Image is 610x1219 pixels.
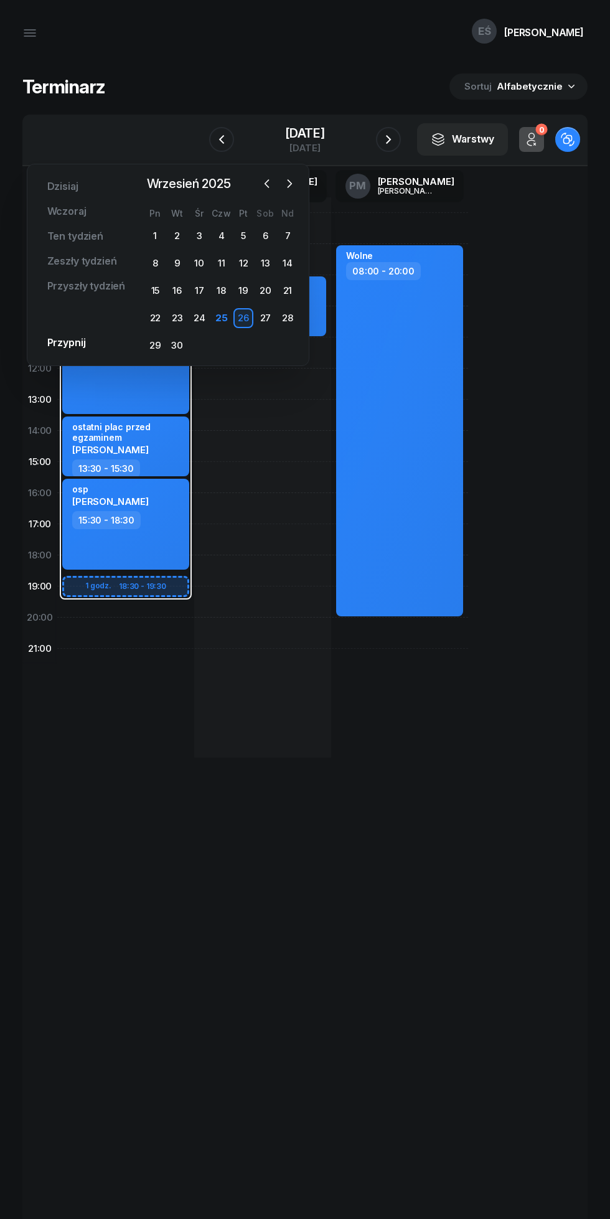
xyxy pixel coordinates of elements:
a: Przypnij [37,331,96,355]
div: Śr [189,208,210,219]
div: 9 [167,253,187,273]
div: [PERSON_NAME] [378,177,454,186]
div: 19 [233,281,253,301]
div: Pt [232,208,254,219]
div: 07:00 [22,197,57,228]
div: 12 [233,253,253,273]
div: 09:00 [22,260,57,291]
div: 21:00 [22,633,57,664]
div: 13:30 - 15:30 [72,459,140,478]
div: 2 [167,226,187,246]
button: Warstwy [417,123,508,156]
div: 8 [145,253,165,273]
div: 28 [278,308,298,328]
div: 19:00 [22,571,57,602]
div: 20 [256,281,276,301]
div: [PERSON_NAME] [504,27,584,37]
div: 21 [278,281,298,301]
div: 18 [212,281,232,301]
div: 26 [233,308,253,328]
div: 24 [189,308,209,328]
div: 5 [233,226,253,246]
div: 3 [189,226,209,246]
div: [DATE] [285,127,325,139]
div: 15 [145,281,165,301]
div: 4 [212,226,232,246]
div: 15:30 - 18:30 [72,511,141,529]
div: Wolne [346,250,373,261]
div: Warstwy [431,131,494,148]
div: 10 [189,253,209,273]
div: 16 [167,281,187,301]
button: Sortuj Alfabetycznie [449,73,588,100]
span: [PERSON_NAME] [72,444,149,456]
a: Dzisiaj [37,174,88,199]
div: ostatni plac przed egzaminem [72,421,182,443]
div: 18:00 [22,540,57,571]
div: 23 [167,308,187,328]
div: 13:00 [22,384,57,415]
div: 14 [278,253,298,273]
div: [DATE] [285,143,325,153]
div: 29 [145,336,165,355]
span: Sortuj [464,78,494,95]
h1: Terminarz [22,75,105,98]
a: Przyszły tydzień [37,274,135,299]
div: 16:00 [22,478,57,509]
span: PM [349,181,366,191]
div: 12:00 [22,353,57,384]
span: [PERSON_NAME] [72,496,149,507]
div: 6 [256,226,276,246]
div: 7 [278,226,298,246]
button: 0 [519,127,544,152]
div: Pn [144,208,166,219]
div: 08:00 - 20:00 [346,262,421,280]
div: 17:00 [22,509,57,540]
div: 11 [212,253,232,273]
div: Czw [210,208,232,219]
div: Nd [276,208,298,219]
a: PM[PERSON_NAME][PERSON_NAME] [335,170,464,202]
div: 15:00 [22,446,57,478]
div: 22 [145,308,165,328]
span: Wrzesień 2025 [142,174,236,194]
div: 13 [256,253,276,273]
div: 27 [256,308,276,328]
div: 0 [535,124,547,136]
div: 11:00 [22,322,57,353]
div: 14:00 [22,415,57,446]
div: 1 [145,226,165,246]
div: 30 [167,336,187,355]
div: 10:00 [22,291,57,322]
div: osp [72,484,149,494]
span: Alfabetycznie [497,80,563,92]
span: EŚ [478,26,491,37]
div: Wt [166,208,188,219]
div: 25 [212,308,232,328]
div: [PERSON_NAME] [378,187,438,195]
a: Zeszły tydzień [37,249,127,274]
a: Wczoraj [37,199,96,224]
div: Sob [255,208,276,219]
div: 17 [189,281,209,301]
div: 08:00 [22,228,57,260]
a: Ten tydzień [37,224,113,249]
div: 20:00 [22,602,57,633]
